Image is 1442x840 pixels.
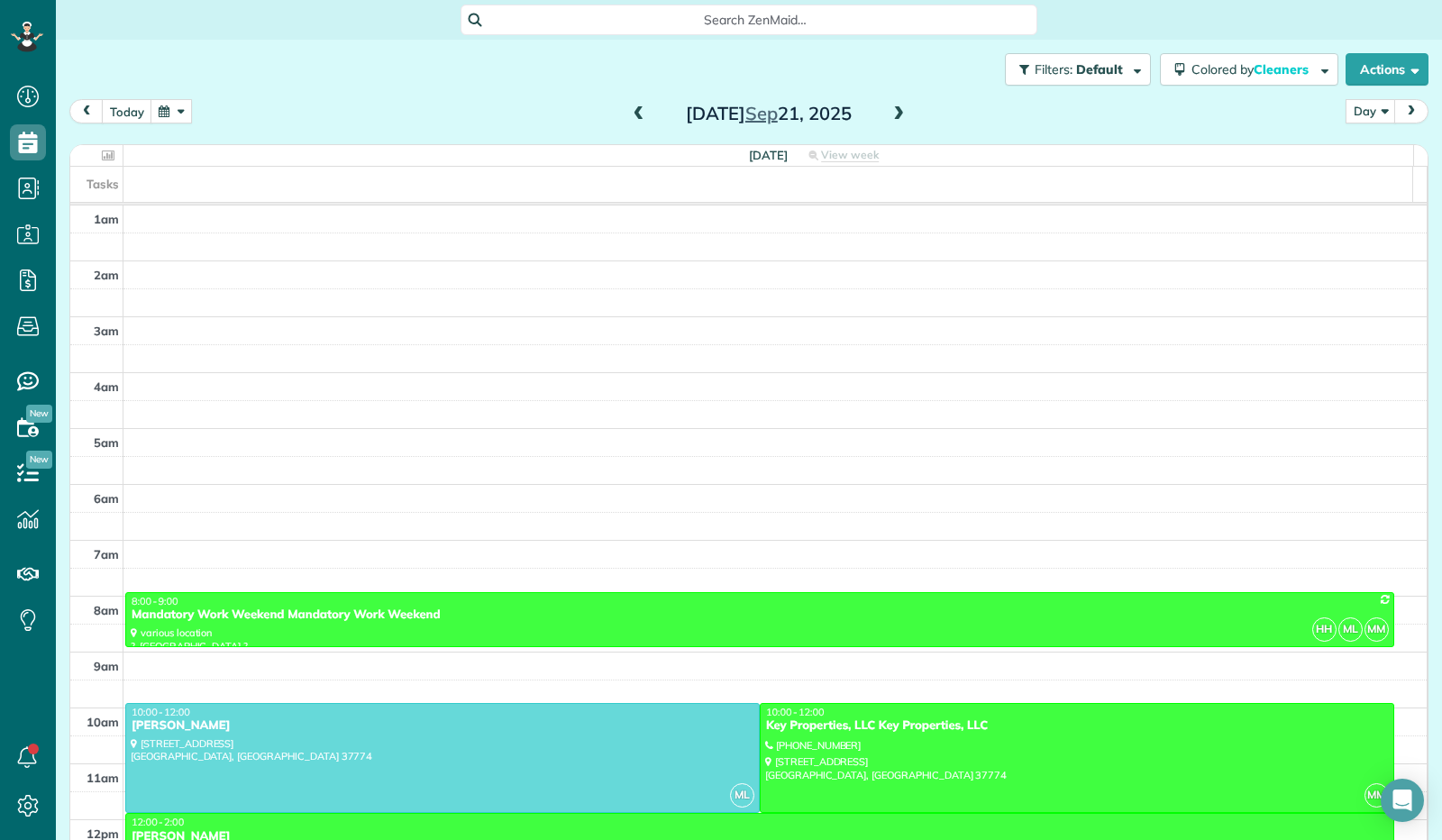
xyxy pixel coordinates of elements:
h2: [DATE] 21, 2025 [656,104,881,123]
span: 2am [94,268,119,282]
span: Colored by [1191,61,1315,78]
button: next [1394,99,1428,123]
button: Day [1346,99,1396,123]
span: Filters: [1035,61,1072,78]
span: MM [1364,783,1389,808]
span: 9am [94,659,119,673]
span: 5am [94,435,119,450]
span: 1am [94,212,119,226]
span: 3am [94,324,119,338]
span: Sep [745,102,778,124]
button: Actions [1346,53,1428,86]
span: 4am [94,379,119,394]
span: ML [1338,617,1363,642]
span: View week [821,148,879,162]
span: ML [730,783,754,808]
div: Key Properties, LLC Key Properties, LLC [765,718,1389,734]
button: today [102,99,152,123]
span: 10:00 - 12:00 [132,706,190,718]
span: Cleaners [1254,61,1311,78]
button: Filters: Default [1005,53,1151,86]
button: prev [69,99,104,123]
span: 10am [87,715,119,729]
span: New [26,405,52,423]
div: Open Intercom Messenger [1381,779,1424,822]
span: [DATE] [749,148,788,162]
span: 7am [94,547,119,562]
span: 8am [94,603,119,617]
a: Filters: Default [996,53,1151,86]
span: 12:00 - 2:00 [132,816,184,828]
div: Mandatory Work Weekend Mandatory Work Weekend [131,607,1389,623]
span: 11am [87,771,119,785]
span: 8:00 - 9:00 [132,595,178,607]
span: New [26,451,52,469]
button: Colored byCleaners [1160,53,1338,86]
span: HH [1312,617,1337,642]
span: 10:00 - 12:00 [766,706,825,718]
span: Tasks [87,177,119,191]
span: Default [1076,61,1124,78]
span: MM [1364,617,1389,642]
div: [PERSON_NAME] [131,718,754,734]
span: 6am [94,491,119,506]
